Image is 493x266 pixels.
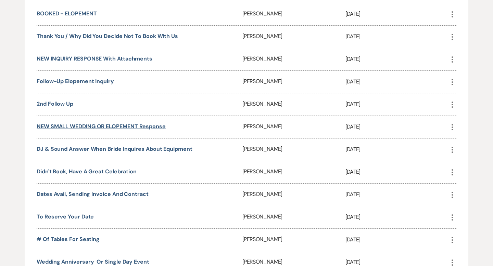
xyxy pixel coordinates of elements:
[37,145,192,152] a: DJ & Sound answer when Bride inquires about equipment
[345,145,448,154] p: [DATE]
[242,184,345,206] div: [PERSON_NAME]
[37,123,166,130] a: NEW SMALL WEDDING OR ELOPEMENT response
[345,213,448,222] p: [DATE]
[242,206,345,228] div: [PERSON_NAME]
[242,93,345,116] div: [PERSON_NAME]
[37,236,100,243] a: # of tables for seating
[242,161,345,183] div: [PERSON_NAME]
[37,100,73,107] a: 2nd follow up
[345,235,448,244] p: [DATE]
[345,55,448,64] p: [DATE]
[37,32,178,40] a: Thank you / why did you decide not to book with us
[242,138,345,161] div: [PERSON_NAME]
[37,78,114,85] a: follow-up Elopement inquiry
[345,168,448,176] p: [DATE]
[345,100,448,109] p: [DATE]
[242,26,345,48] div: [PERSON_NAME]
[242,48,345,70] div: [PERSON_NAME]
[345,10,448,18] p: [DATE]
[37,258,149,265] a: wedding anniversary or single day event
[242,116,345,138] div: [PERSON_NAME]
[37,168,137,175] a: Didn't book, Have a great celebration
[37,10,97,17] a: BOOKED - ELOPEMENT
[37,213,94,220] a: to reserve your date
[37,55,152,62] a: NEW INQUIRY RESPONSE with attachments
[345,32,448,41] p: [DATE]
[242,71,345,93] div: [PERSON_NAME]
[345,190,448,199] p: [DATE]
[345,122,448,131] p: [DATE]
[37,190,149,198] a: dates avail, sending invoice and contract
[242,229,345,251] div: [PERSON_NAME]
[345,77,448,86] p: [DATE]
[242,3,345,25] div: [PERSON_NAME]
